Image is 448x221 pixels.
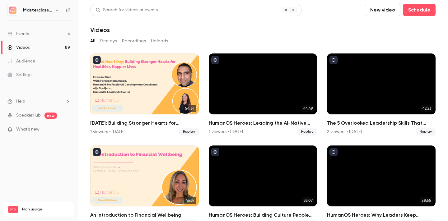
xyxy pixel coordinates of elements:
button: published [93,148,101,156]
div: Audience [7,58,35,64]
div: Search for videos or events [96,7,158,13]
button: published [211,56,219,64]
span: 54:34 [183,105,196,112]
h2: An Introduction to Financial Wellbeing [90,211,199,219]
span: Replay [179,128,199,136]
span: new [44,113,57,119]
button: Uploads [151,36,168,46]
h2: The 5 Overlooked Leadership Skills That Transform Team Dynamics [327,119,436,127]
button: published [329,148,338,156]
button: Replays [100,36,117,46]
div: 1 viewers • [DATE] [209,129,243,135]
span: Replay [416,128,436,136]
h6: Masterclass Channel [23,7,52,13]
h2: [DATE]: Building Stronger Hearts for Healthier, Happier Lives [90,119,199,127]
span: 42:23 [421,105,433,112]
div: Videos [7,44,30,51]
button: published [211,148,219,156]
img: Masterclass Channel [8,5,18,15]
button: Schedule [403,4,436,16]
span: 46:37 [184,197,196,204]
li: HumanOS Heroes: Leading the AI-Native Workplace [209,53,317,136]
li: help-dropdown-opener [7,98,70,105]
a: 42:23The 5 Overlooked Leadership Skills That Transform Team Dynamics2 viewers • [DATE]Replay [327,53,436,136]
div: 2 viewers • [DATE] [327,129,362,135]
div: Settings [7,72,32,78]
button: New video [365,4,400,16]
li: World Heart Day: Building Stronger Hearts for Healthier, Happier Lives [90,53,199,136]
span: Help [16,98,25,105]
div: Events [7,31,29,37]
iframe: Noticeable Trigger [63,127,70,132]
span: 44:49 [301,105,315,112]
h1: Videos [90,26,110,34]
div: 1 viewers • [DATE] [90,129,124,135]
a: 44:49HumanOS Heroes: Leading the AI-Native Workplace1 viewers • [DATE]Replay [209,53,317,136]
button: Recordings [122,36,146,46]
h2: HumanOS Heroes: Why Leaders Keep Misunderstanding HR [327,211,436,219]
span: Pro [8,206,18,213]
span: 33:07 [302,197,315,204]
span: 58:55 [420,197,433,204]
span: What's new [16,126,40,133]
section: Videos [90,4,436,217]
button: All [90,36,95,46]
span: Plan usage [22,207,70,212]
button: published [93,56,101,64]
button: published [329,56,338,64]
a: SpeakerHub [16,112,41,119]
a: 54:34[DATE]: Building Stronger Hearts for Healthier, Happier Lives1 viewers • [DATE]Replay [90,53,199,136]
span: Replay [297,128,317,136]
li: The 5 Overlooked Leadership Skills That Transform Team Dynamics [327,53,436,136]
h2: HumanOS Heroes: Leading the AI-Native Workplace [209,119,317,127]
h2: HumanOS Heroes: Building Culture People Choose to Stay In [209,211,317,219]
